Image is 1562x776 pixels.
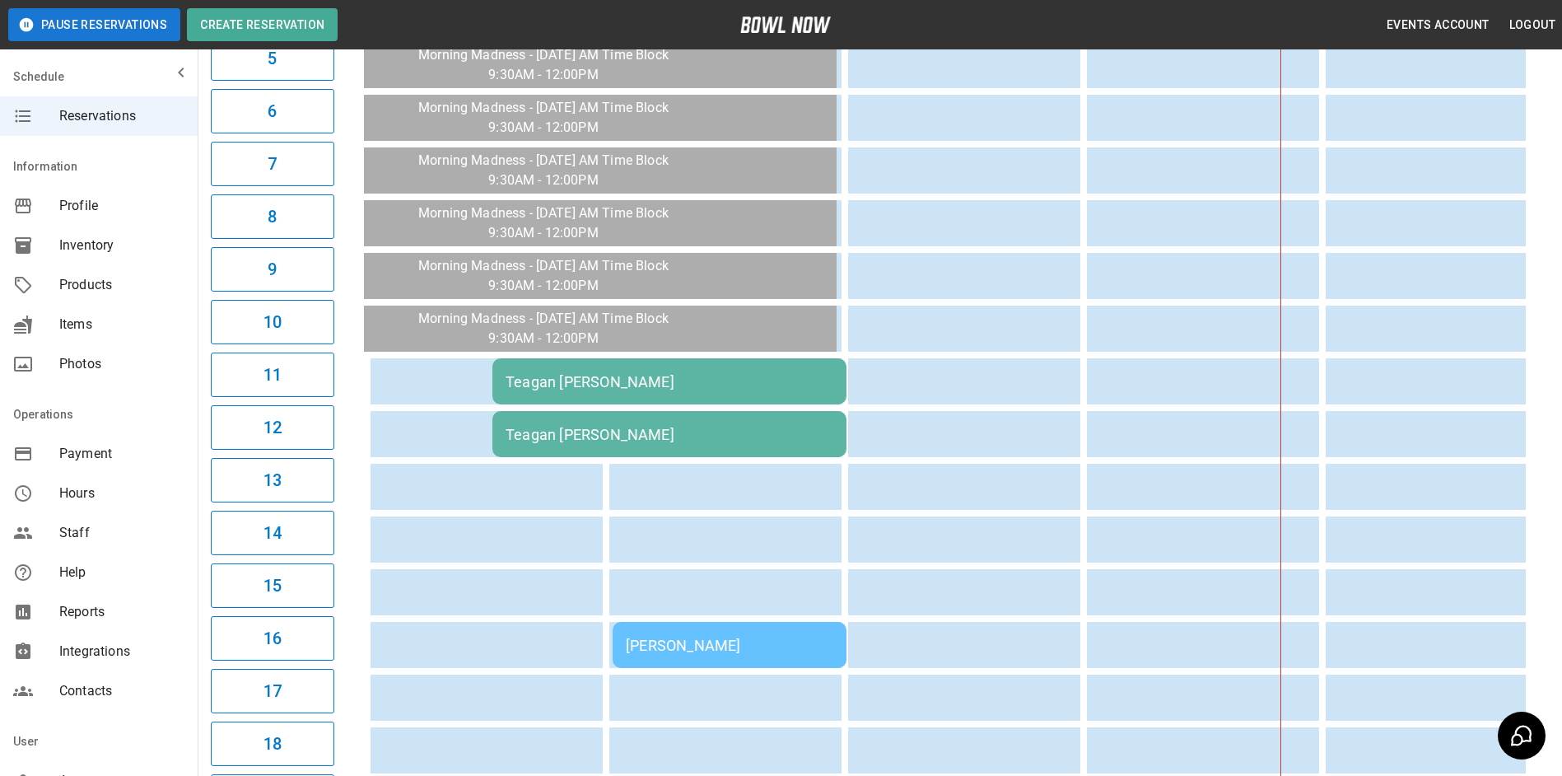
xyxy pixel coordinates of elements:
[211,669,334,713] button: 17
[211,142,334,186] button: 7
[59,236,184,255] span: Inventory
[211,300,334,344] button: 10
[263,520,282,546] h6: 14
[211,194,334,239] button: 8
[740,16,831,33] img: logo
[263,731,282,757] h6: 18
[1380,10,1496,40] button: Events Account
[211,616,334,661] button: 16
[506,426,833,443] div: Teagan [PERSON_NAME]
[263,573,282,599] h6: 15
[59,523,184,543] span: Staff
[268,151,277,177] h6: 7
[59,196,184,216] span: Profile
[59,681,184,701] span: Contacts
[268,256,277,283] h6: 9
[1503,10,1562,40] button: Logout
[263,362,282,388] h6: 11
[211,353,334,397] button: 11
[263,309,282,335] h6: 10
[59,106,184,126] span: Reservations
[59,563,184,582] span: Help
[263,414,282,441] h6: 12
[211,405,334,450] button: 12
[59,602,184,622] span: Reports
[211,511,334,555] button: 14
[187,8,338,41] button: Create Reservation
[211,36,334,81] button: 5
[268,45,277,72] h6: 5
[506,373,833,390] div: Teagan [PERSON_NAME]
[263,678,282,704] h6: 17
[59,642,184,661] span: Integrations
[626,637,833,654] div: [PERSON_NAME]
[263,467,282,493] h6: 13
[59,354,184,374] span: Photos
[59,275,184,295] span: Products
[8,8,180,41] button: Pause Reservations
[59,315,184,334] span: Items
[211,563,334,608] button: 15
[211,247,334,292] button: 9
[211,458,334,503] button: 13
[59,444,184,464] span: Payment
[263,625,282,652] h6: 16
[59,484,184,503] span: Hours
[211,89,334,133] button: 6
[211,722,334,766] button: 18
[268,203,277,230] h6: 8
[268,98,277,124] h6: 6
